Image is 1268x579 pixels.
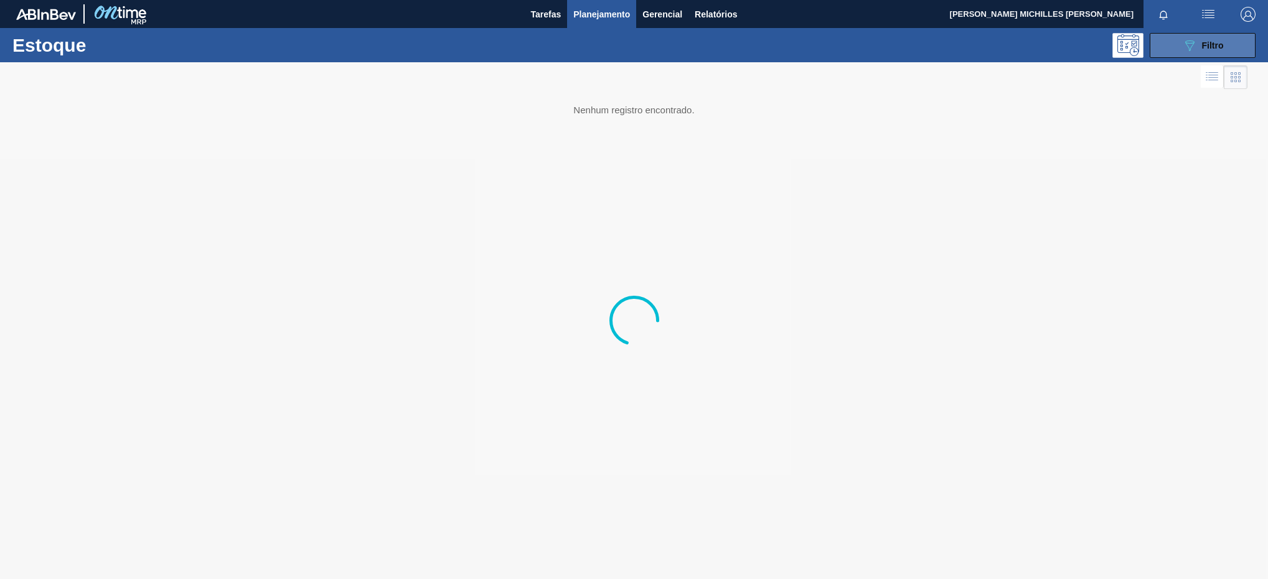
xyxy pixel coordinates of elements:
[573,7,630,22] span: Planejamento
[1241,7,1256,22] img: Logout
[1112,33,1144,58] div: Pogramando: nenhum usuário selecionado
[642,7,682,22] span: Gerencial
[1202,40,1224,50] span: Filtro
[1144,6,1183,23] button: Notificações
[1150,33,1256,58] button: Filtro
[530,7,561,22] span: Tarefas
[12,38,200,52] h1: Estoque
[1201,7,1216,22] img: userActions
[16,9,76,20] img: TNhmsLtSVTkK8tSr43FrP2fwEKptu5GPRR3wAAAABJRU5ErkJggg==
[695,7,737,22] span: Relatórios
